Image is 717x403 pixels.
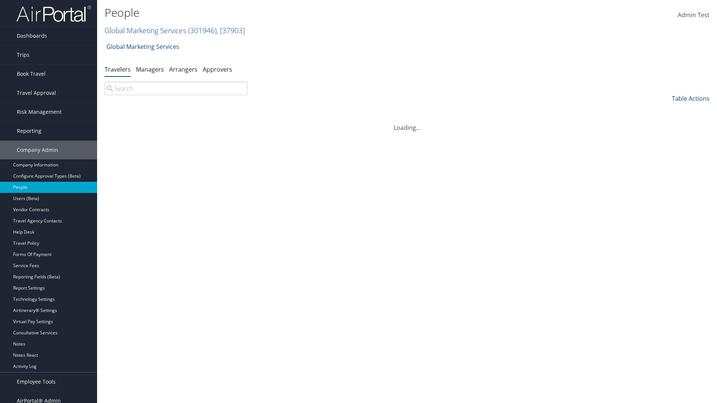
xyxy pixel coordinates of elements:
a: Travelers [105,65,131,74]
span: Travel Approval [17,84,56,102]
span: Dashboards [17,26,47,45]
span: Risk Management [17,103,62,121]
a: Admin Test [678,4,710,27]
span: Employee Tools [17,372,56,391]
span: Admin Test [678,11,710,19]
span: Company Admin [17,141,58,159]
div: Loading... [105,114,710,132]
a: Arrangers [169,65,198,74]
a: Global Marketing Services [105,25,245,35]
span: , [ 37903 ] [217,25,245,35]
h1: People [105,5,508,21]
span: ( 301946 ) [188,25,217,35]
span: Book Travel [17,65,46,83]
a: Global Marketing Services [106,39,179,54]
a: Table Actions [672,94,710,103]
span: Trips [17,46,30,64]
span: Reporting [17,122,41,140]
img: airportal-logo.png [16,5,91,22]
input: Search [105,82,248,95]
a: Approvers [203,65,232,74]
a: Managers [136,65,164,74]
